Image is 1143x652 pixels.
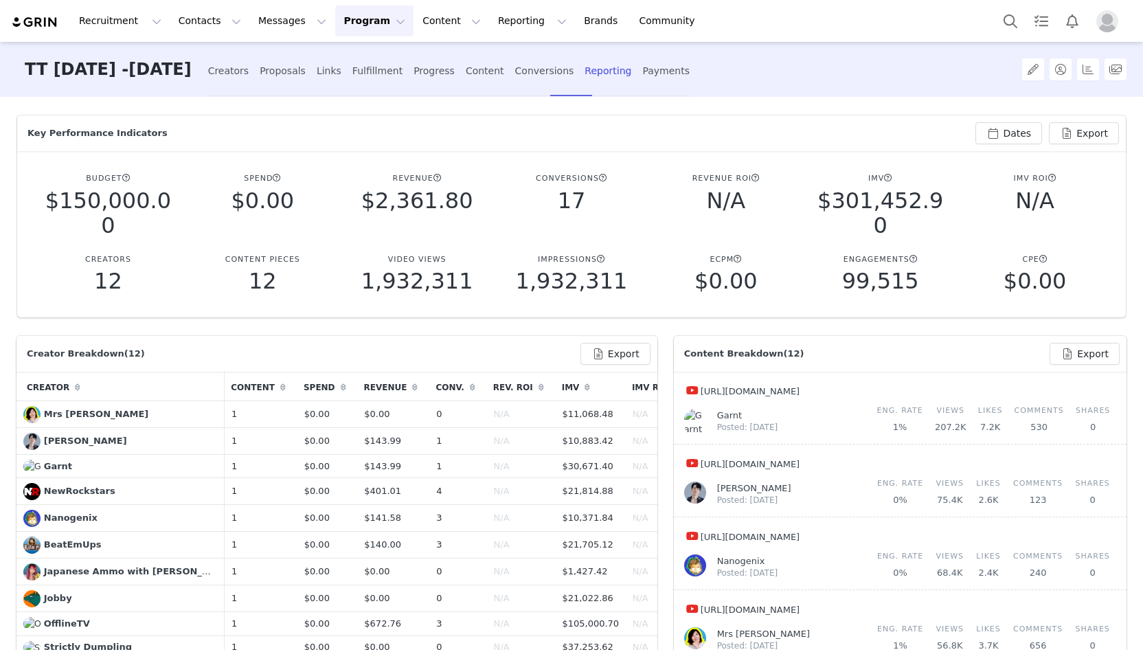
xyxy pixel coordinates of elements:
[429,612,486,636] td: 3
[44,409,148,419] span: Mrs [PERSON_NAME]
[1088,10,1132,32] button: Profile
[304,618,330,629] span: $0.00
[364,513,401,523] span: $141.58
[1075,551,1109,563] p: Shares
[16,372,225,401] th: Creator
[429,478,486,505] td: 4
[361,268,473,294] span: 1,932,311
[23,590,72,607] a: Jobby
[44,513,98,523] span: Nanogenix
[717,495,855,506] p: Posted: [DATE]
[1075,493,1109,507] p: 0
[44,539,102,550] span: BeatEmUps
[717,482,855,495] p: [PERSON_NAME]
[23,617,90,631] a: OfflineTV
[490,5,575,36] button: Reporting
[364,461,401,471] span: $143.99
[23,483,115,500] a: NewRockstars
[23,406,148,423] a: Mrs [PERSON_NAME]
[364,566,389,576] span: $0.00
[44,593,72,603] span: Jobby
[361,188,473,214] span: $2,361.80
[811,269,949,293] p: 99,515
[681,347,815,361] div: Content Breakdown
[225,532,297,559] td: 1
[684,482,706,504] img: Jimmy Kim
[414,53,455,89] div: Progress
[304,539,330,550] span: $0.00
[562,461,613,471] span: $30,671.40
[208,53,249,89] div: Creators
[626,428,692,455] td: N/A
[562,618,619,629] span: $105,000.70
[811,254,949,266] p: Engagements
[23,406,41,423] img: Mrs Eats
[717,568,855,578] p: Posted: [DATE]
[429,559,486,585] td: 0
[487,612,556,636] td: N/A
[71,5,170,36] button: Recruitment
[44,566,236,576] span: Japanese Ammo with [PERSON_NAME]
[1049,122,1119,144] button: Export
[429,401,486,428] td: 0
[936,566,964,580] p: 68.4K
[1013,624,1063,636] p: Comments
[995,5,1026,36] button: Search
[429,532,486,559] td: 3
[562,513,613,523] span: $10,371.84
[626,478,692,505] td: N/A
[966,254,1104,266] p: CPE
[225,372,297,401] th: Content
[364,593,389,603] span: $0.00
[935,405,966,417] p: Views
[466,53,504,89] div: Content
[23,347,155,361] div: Creator Breakdown
[935,420,966,434] p: 207.2K
[877,624,923,636] p: Eng. Rate
[626,401,692,428] td: N/A
[364,409,389,419] span: $0.00
[701,605,800,615] span: [URL][DOMAIN_NAME]
[1013,566,1063,580] p: 240
[304,461,330,471] span: $0.00
[429,505,486,532] td: 3
[44,436,127,446] span: [PERSON_NAME]
[304,642,330,652] span: $0.00
[626,532,692,559] td: N/A
[24,126,178,140] div: Key Performance Indicators
[717,554,855,568] p: Nanogenix
[515,53,574,89] div: Conversions
[23,563,41,581] img: Japanese Ammo with Misa
[657,254,795,266] p: ECPM
[231,188,294,214] span: $0.00
[194,254,332,266] p: Content Pieces
[23,510,98,527] a: Nanogenix
[1075,566,1109,580] p: 0
[487,532,556,559] td: N/A
[562,566,607,576] span: $1,427.42
[23,460,41,473] img: Garnt
[936,478,964,490] p: Views
[562,642,613,652] span: $37,253.62
[642,53,690,89] div: Payments
[877,478,923,490] p: Eng. Rate
[701,459,800,469] span: [URL][DOMAIN_NAME]
[44,618,90,629] span: OfflineTV
[717,409,855,423] p: Garnt
[626,612,692,636] td: N/A
[45,188,171,238] span: $150,000.00
[976,566,1001,580] p: 2.4K
[976,624,1001,636] p: Likes
[487,372,556,401] th: Rev. ROI
[352,53,403,89] div: Fulfillment
[194,269,332,293] p: 12
[877,551,923,563] p: Eng. Rate
[562,593,613,603] span: $21,022.86
[876,405,923,417] p: Eng. Rate
[170,5,249,36] button: Contacts
[783,348,804,359] span: (12)
[657,173,795,185] p: Revenue ROI
[39,254,177,266] p: Creators
[23,617,41,631] img: OfflineTV
[1075,478,1109,490] p: Shares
